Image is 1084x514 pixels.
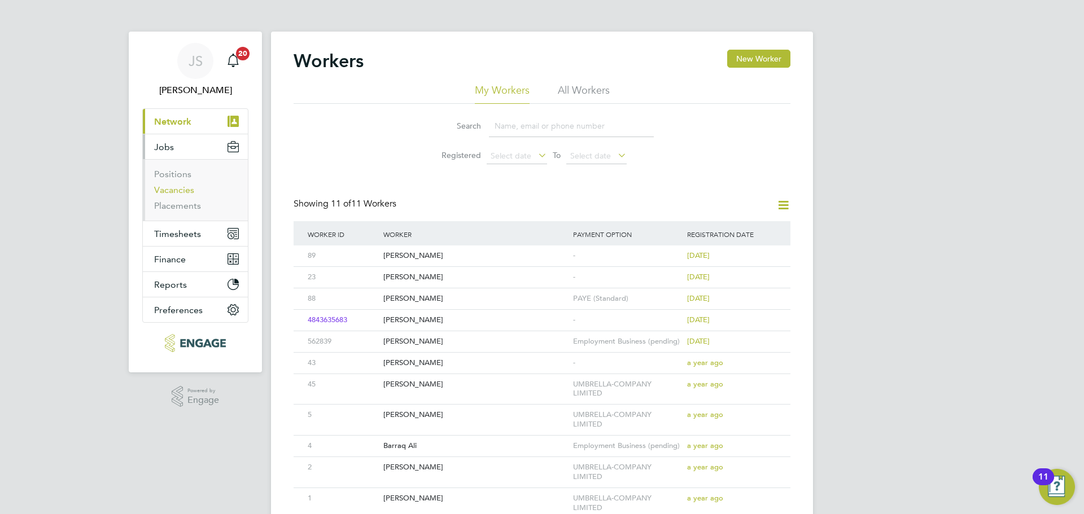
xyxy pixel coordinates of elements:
div: [PERSON_NAME] [381,488,570,509]
span: To [549,148,564,162]
span: Select date [491,151,531,161]
span: 11 of [331,198,351,209]
span: Select date [570,151,611,161]
div: 43 [305,353,381,374]
div: 88 [305,288,381,309]
a: 4843635683 [PERSON_NAME]-[DATE] [305,309,779,319]
div: - [570,267,684,288]
span: [DATE] [687,272,710,282]
div: 1 [305,488,381,509]
button: Open Resource Center, 11 new notifications [1039,469,1075,505]
div: UMBRELLA-COMPANY LIMITED [570,457,684,487]
div: Jobs [143,159,248,221]
span: Preferences [154,305,203,315]
nav: Main navigation [129,32,262,372]
input: Name, email or phone number [489,115,654,137]
div: [PERSON_NAME] [381,331,570,352]
a: 45[PERSON_NAME]UMBRELLA-COMPANY LIMITEDa year ago [305,374,779,383]
img: provision-recruitment-logo-retina.png [165,334,225,352]
div: 45 [305,374,381,395]
div: - [570,245,684,266]
span: Jobs [154,142,174,152]
a: JS[PERSON_NAME] [142,43,248,97]
span: 11 Workers [331,198,396,209]
div: 5 [305,405,381,425]
div: Payment Option [570,221,684,247]
button: Timesheets [143,221,248,246]
div: 2 [305,457,381,478]
label: Search [430,121,481,131]
span: Engage [187,396,219,405]
a: Powered byEngage [172,386,220,407]
a: 1[PERSON_NAME]UMBRELLA-COMPANY LIMITEDa year ago [305,487,779,497]
a: Go to home page [142,334,248,352]
div: [PERSON_NAME] [381,405,570,425]
a: 43[PERSON_NAME]-a year ago [305,352,779,362]
div: Registration Date [684,221,779,247]
a: 20 [222,43,244,79]
div: [PERSON_NAME] [381,267,570,288]
a: 23[PERSON_NAME]-[DATE] [305,266,779,276]
div: UMBRELLA-COMPANY LIMITED [570,374,684,405]
a: 88[PERSON_NAME]PAYE (Standard)[DATE] [305,288,779,297]
span: [DATE] [687,315,710,324]
div: [PERSON_NAME] [381,353,570,374]
div: Showing [294,198,399,210]
button: New Worker [727,50,790,68]
span: a year ago [687,493,723,503]
a: Positions [154,169,191,179]
span: Jake Smith [142,84,248,97]
a: 89[PERSON_NAME]-[DATE] [305,245,779,254]
div: Employment Business (pending) [570,436,684,456]
span: Reports [154,279,187,290]
div: 11 [1038,477,1048,491]
span: [DATE] [687,293,710,303]
div: - [570,353,684,374]
span: a year ago [687,358,723,367]
div: - [570,310,684,331]
span: Timesheets [154,229,201,239]
div: Worker [381,221,570,247]
div: 23 [305,267,381,288]
button: Preferences [143,297,248,322]
button: Finance [143,247,248,271]
button: Jobs [143,134,248,159]
a: 562839[PERSON_NAME]Employment Business (pending)[DATE] [305,331,779,340]
span: a year ago [687,410,723,419]
div: UMBRELLA-COMPANY LIMITED [570,405,684,435]
span: 20 [236,47,250,60]
div: Employment Business (pending) [570,331,684,352]
a: 2[PERSON_NAME]UMBRELLA-COMPANY LIMITEDa year ago [305,456,779,466]
span: 4843635683 [308,315,347,325]
div: [PERSON_NAME] [381,374,570,395]
a: 4Barraq AliEmployment Business (pending)a year ago [305,435,779,445]
li: My Workers [475,84,530,104]
span: [DATE] [687,336,710,346]
a: Vacancies [154,184,194,195]
span: a year ago [687,379,723,389]
div: [PERSON_NAME] [381,457,570,478]
span: JS [189,54,203,68]
span: Finance [154,254,186,265]
div: PAYE (Standard) [570,288,684,309]
div: Worker ID [305,221,381,247]
li: All Workers [558,84,610,104]
h2: Workers [294,50,364,72]
span: a year ago [687,462,723,472]
span: a year ago [687,441,723,450]
div: 89 [305,245,381,266]
div: 562839 [305,331,381,352]
div: 4 [305,436,381,456]
div: [PERSON_NAME] [381,288,570,309]
a: 5[PERSON_NAME]UMBRELLA-COMPANY LIMITEDa year ago [305,404,779,414]
label: Registered [430,150,481,160]
a: Placements [154,200,201,211]
div: [PERSON_NAME] [381,310,570,331]
div: [PERSON_NAME] [381,245,570,266]
button: Network [143,109,248,134]
div: Barraq Ali [381,436,570,456]
span: [DATE] [687,251,710,260]
span: Powered by [187,386,219,396]
span: Network [154,116,191,127]
button: Reports [143,272,248,297]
